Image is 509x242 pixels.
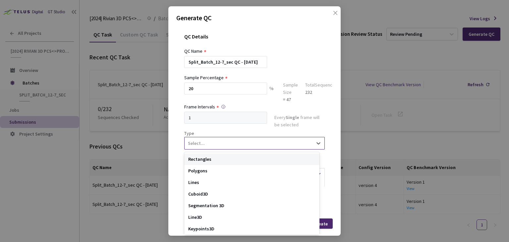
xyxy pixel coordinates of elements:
span: close [333,10,338,29]
div: Keypoints3D [184,223,319,235]
div: Sample Percentage [184,74,224,81]
strong: Single [286,114,299,120]
div: % [267,83,276,103]
div: Total Sequences [305,81,337,89]
div: Type [184,130,325,137]
div: Lines [184,177,319,188]
div: Polygons [184,165,319,177]
div: Rectangles [184,153,319,165]
div: Every frame will be selected [274,114,325,130]
div: = 47 [283,96,298,103]
p: Generate QC [176,13,333,23]
input: Enter frame interval [184,112,267,124]
div: Frame Intervals [184,103,215,110]
input: e.g. 10 [184,83,267,94]
div: Segmentation 3D [184,200,319,212]
div: Select... [188,140,205,147]
div: Create [314,221,328,226]
div: Cuboid3D [184,188,319,200]
div: 232 [305,89,337,96]
button: Close [326,10,337,21]
div: Line3D [184,212,319,223]
div: Sample Size [283,81,298,96]
div: QC Name [184,47,202,55]
div: QC Details [184,33,325,47]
